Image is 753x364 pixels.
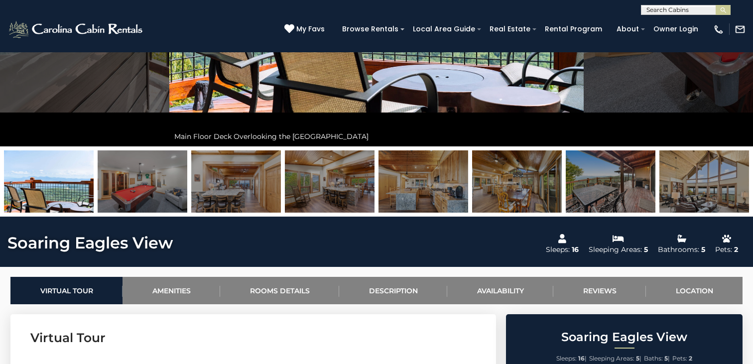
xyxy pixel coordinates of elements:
img: 167150386 [659,150,749,213]
a: Rental Program [540,21,607,37]
span: Sleeps: [556,355,577,362]
a: Rooms Details [220,277,339,304]
strong: 5 [636,355,639,362]
img: 167150344 [285,150,375,213]
span: Pets: [672,355,687,362]
a: Real Estate [485,21,535,37]
div: Main Floor Deck Overlooking the [GEOGRAPHIC_DATA] [169,126,584,146]
img: 167150347 [378,150,468,213]
span: Sleeping Areas: [589,355,634,362]
a: My Favs [284,24,327,35]
a: About [612,21,644,37]
strong: 5 [664,355,668,362]
img: 167189271 [566,150,655,213]
a: Availability [447,277,553,304]
h2: Soaring Eagles View [508,331,740,344]
a: Owner Login [648,21,703,37]
img: 167150348 [472,150,562,213]
strong: 2 [689,355,692,362]
img: mail-regular-white.png [735,24,746,35]
img: 167150328 [4,150,94,213]
img: 167150345 [191,150,281,213]
span: Baths: [644,355,663,362]
img: phone-regular-white.png [713,24,724,35]
span: My Favs [296,24,325,34]
a: Location [646,277,743,304]
img: 167150366 [98,150,187,213]
strong: 16 [578,355,585,362]
a: Amenities [123,277,220,304]
h3: Virtual Tour [30,329,476,347]
a: Local Area Guide [408,21,480,37]
a: Reviews [553,277,646,304]
a: Description [339,277,447,304]
a: Browse Rentals [337,21,403,37]
a: Virtual Tour [10,277,123,304]
img: White-1-2.png [7,19,145,39]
